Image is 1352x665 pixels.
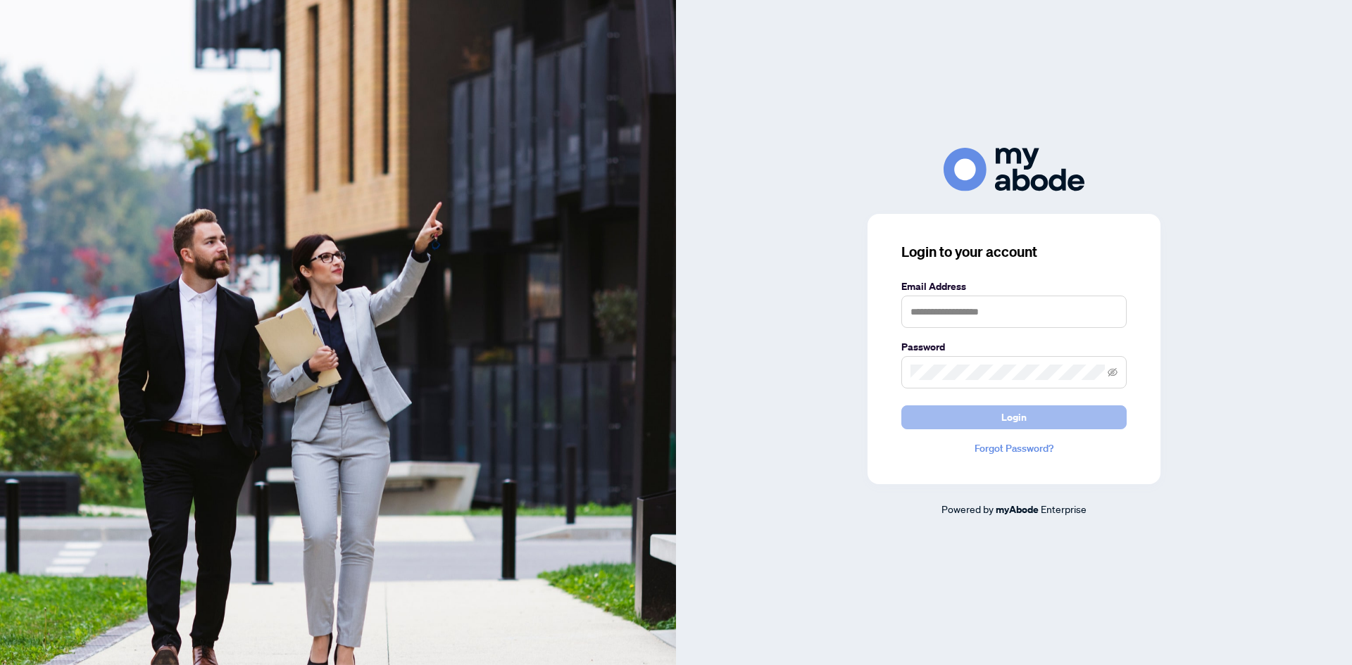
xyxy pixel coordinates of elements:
[901,405,1127,429] button: Login
[941,502,994,515] span: Powered by
[996,502,1039,517] a: myAbode
[901,441,1127,456] a: Forgot Password?
[1001,406,1027,429] span: Login
[901,279,1127,294] label: Email Address
[901,339,1127,355] label: Password
[1041,502,1087,515] span: Enterprise
[901,242,1127,262] h3: Login to your account
[944,148,1084,191] img: ma-logo
[1108,367,1118,377] span: eye-invisible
